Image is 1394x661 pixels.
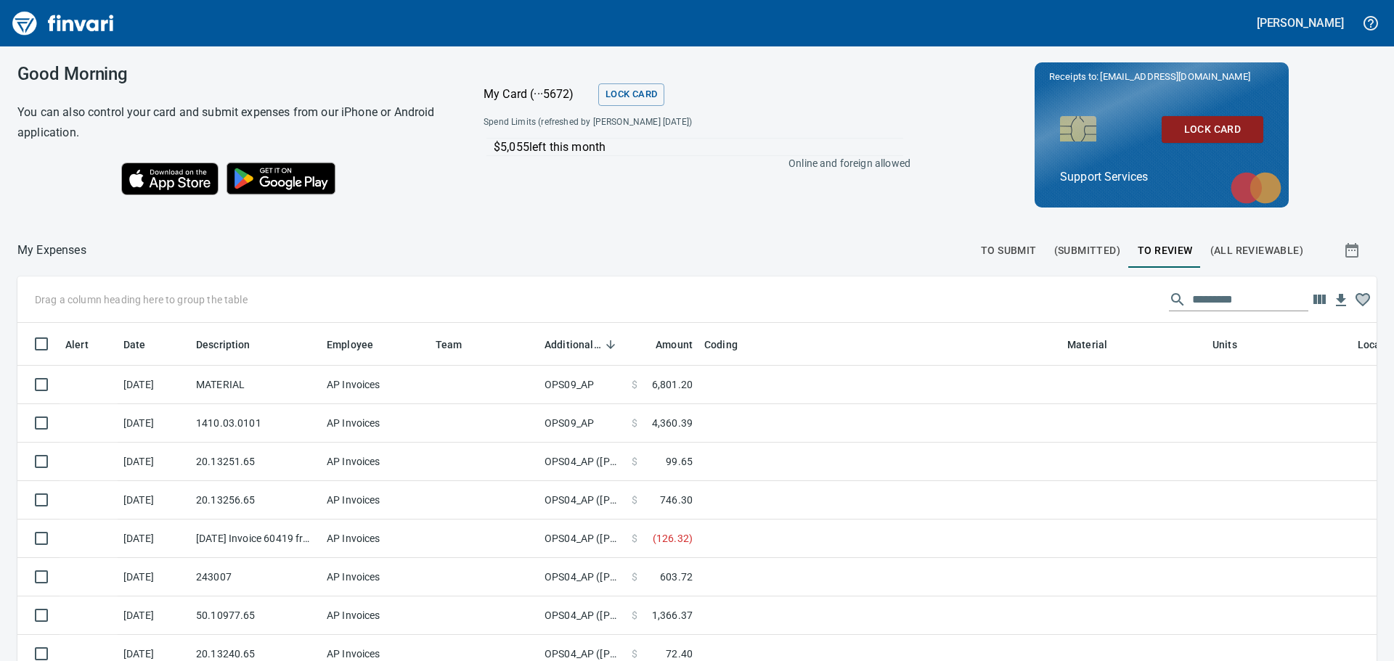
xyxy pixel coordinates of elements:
[704,336,738,353] span: Coding
[666,646,693,661] span: 72.40
[1257,15,1344,30] h5: [PERSON_NAME]
[1308,289,1330,311] button: Choose columns to display
[545,336,620,353] span: Additional Reviewer
[190,443,321,481] td: 20.13251.65
[981,242,1037,260] span: To Submit
[1060,168,1263,186] p: Support Services
[1138,242,1193,260] span: To Review
[652,377,693,392] span: 6,801.20
[1330,233,1377,268] button: Show transactions within a particular date range
[118,481,190,520] td: [DATE]
[65,336,107,353] span: Alert
[327,336,392,353] span: Employee
[484,115,800,130] span: Spend Limits (refreshed by [PERSON_NAME] [DATE])
[321,366,430,404] td: AP Invoices
[539,481,626,520] td: OPS04_AP ([PERSON_NAME], [PERSON_NAME], [PERSON_NAME], [PERSON_NAME], [PERSON_NAME])
[190,558,321,596] td: 243007
[17,64,447,84] h3: Good Morning
[1223,165,1289,211] img: mastercard.svg
[660,570,693,584] span: 603.72
[539,366,626,404] td: OPS09_AP
[632,493,637,507] span: $
[321,558,430,596] td: AP Invoices
[17,102,447,143] h6: You can also control your card and submit expenses from our iPhone or Android application.
[123,336,165,353] span: Date
[660,493,693,507] span: 746.30
[1067,336,1126,353] span: Material
[190,481,321,520] td: 20.13256.65
[484,86,592,103] p: My Card (···5672)
[652,608,693,623] span: 1,366.37
[123,336,146,353] span: Date
[632,416,637,430] span: $
[704,336,757,353] span: Coding
[190,520,321,558] td: [DATE] Invoice 60419 from [PERSON_NAME] Lumber Co (1-10777)
[539,443,626,481] td: OPS04_AP ([PERSON_NAME], [PERSON_NAME], [PERSON_NAME], [PERSON_NAME], [PERSON_NAME])
[118,596,190,635] td: [DATE]
[653,531,693,546] span: ( 126.32 )
[190,366,321,404] td: MATERIAL
[1173,120,1252,139] span: Lock Card
[632,646,637,661] span: $
[1210,242,1303,260] span: (All Reviewable)
[632,377,637,392] span: $
[1212,336,1237,353] span: Units
[632,454,637,469] span: $
[190,596,321,635] td: 50.10977.65
[436,336,462,353] span: Team
[327,336,373,353] span: Employee
[1099,70,1251,83] span: [EMAIL_ADDRESS][DOMAIN_NAME]
[196,336,250,353] span: Description
[118,404,190,443] td: [DATE]
[17,242,86,259] p: My Expenses
[637,336,693,353] span: Amount
[9,6,118,41] img: Finvari
[1049,70,1274,84] p: Receipts to:
[539,520,626,558] td: OPS04_AP ([PERSON_NAME], [PERSON_NAME], [PERSON_NAME], [PERSON_NAME], [PERSON_NAME])
[632,570,637,584] span: $
[632,531,637,546] span: $
[494,139,903,156] p: $5,055 left this month
[118,443,190,481] td: [DATE]
[118,520,190,558] td: [DATE]
[190,404,321,443] td: 1410.03.0101
[632,608,637,623] span: $
[1330,290,1352,311] button: Download Table
[1352,289,1374,311] button: Column choices favorited. Click to reset to default
[652,416,693,430] span: 4,360.39
[196,336,269,353] span: Description
[121,163,219,195] img: Download on the App Store
[545,336,601,353] span: Additional Reviewer
[606,86,657,103] span: Lock Card
[1212,336,1256,353] span: Units
[436,336,481,353] span: Team
[35,292,248,307] p: Drag a column heading here to group the table
[321,481,430,520] td: AP Invoices
[1253,12,1348,34] button: [PERSON_NAME]
[321,443,430,481] td: AP Invoices
[321,596,430,635] td: AP Invoices
[1054,242,1120,260] span: (Submitted)
[1162,116,1263,143] button: Lock Card
[666,454,693,469] span: 99.65
[539,558,626,596] td: OPS04_AP ([PERSON_NAME], [PERSON_NAME], [PERSON_NAME], [PERSON_NAME], [PERSON_NAME])
[118,366,190,404] td: [DATE]
[118,558,190,596] td: [DATE]
[598,83,664,106] button: Lock Card
[656,336,693,353] span: Amount
[17,242,86,259] nav: breadcrumb
[1067,336,1107,353] span: Material
[219,155,343,202] img: Get it on Google Play
[321,404,430,443] td: AP Invoices
[321,520,430,558] td: AP Invoices
[65,336,89,353] span: Alert
[539,596,626,635] td: OPS04_AP ([PERSON_NAME], [PERSON_NAME], [PERSON_NAME], [PERSON_NAME], [PERSON_NAME])
[539,404,626,443] td: OPS09_AP
[472,156,910,171] p: Online and foreign allowed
